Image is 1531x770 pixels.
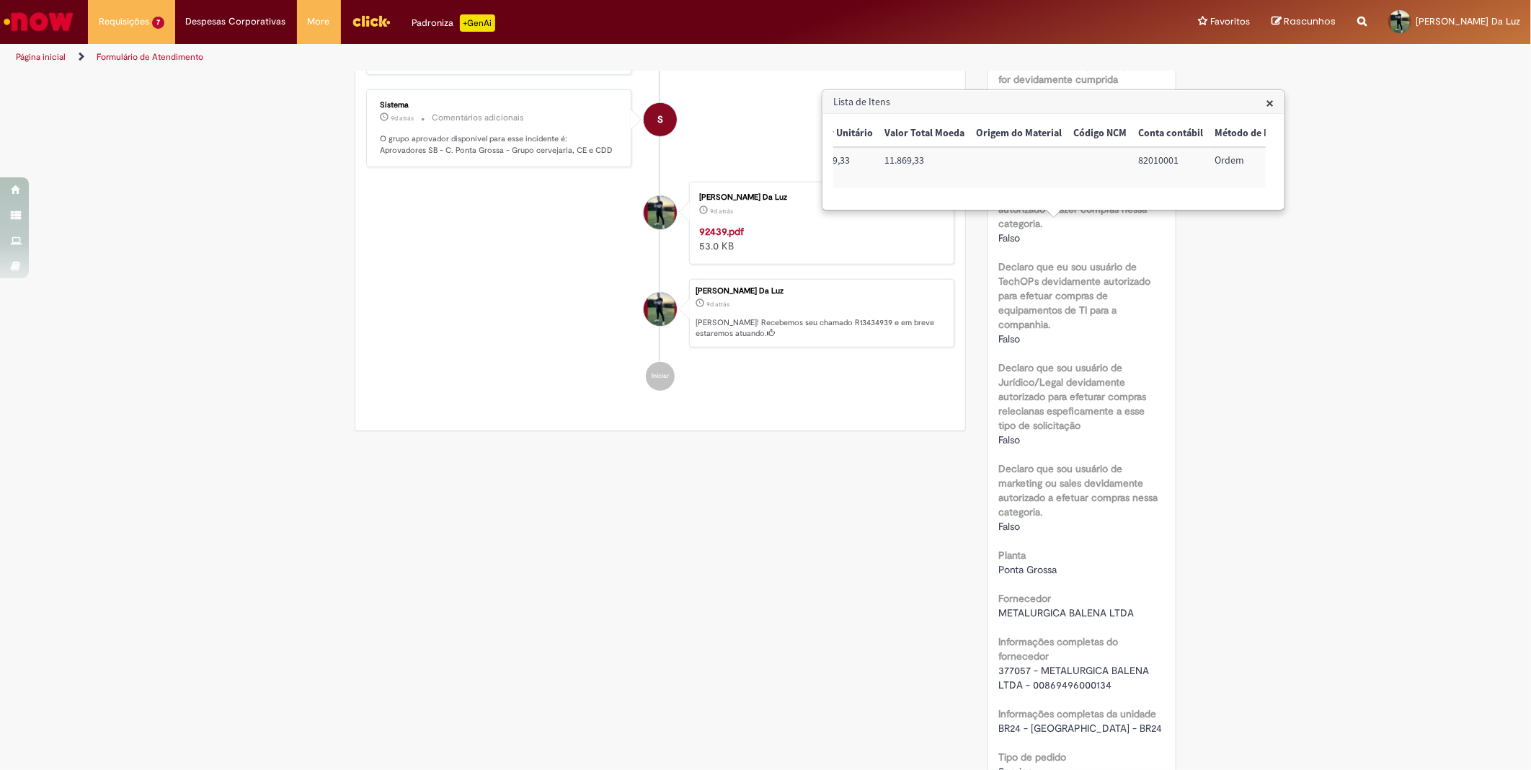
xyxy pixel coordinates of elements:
[999,15,1164,86] b: Declaro que li e aceito as regras listadas na descrição da oferta e que poderei responder a audit...
[999,520,1021,533] span: Falso
[710,207,733,216] time: 21/08/2025 09:32:03
[699,193,939,202] div: [PERSON_NAME] Da Luz
[1068,120,1132,147] th: Código NCM
[999,751,1067,764] b: Tipo de pedido
[879,147,970,188] td: Valor Total Moeda: 11.869,33
[999,87,1048,100] span: Verdadeiro
[699,224,939,253] div: 53.0 KB
[412,14,495,32] div: Padroniza
[1209,147,1319,188] td: Método de Pagamento: Ordem
[1068,147,1132,188] td: Código NCM:
[1,7,76,36] img: ServiceNow
[706,300,729,309] span: 9d atrás
[804,120,879,147] th: Valor Unitário
[432,112,524,124] small: Comentários adicionais
[1132,120,1209,147] th: Conta contábil
[999,260,1151,331] b: Declaro que eu sou usuário de TechOPs devidamente autorizado para efetuar compras de equipamentos...
[999,361,1147,432] b: Declaro que sou usuário de Jurídico/Legal devidamente autorizado para efeturar compras relecianas...
[970,147,1068,188] td: Origem do Material:
[16,51,66,63] a: Página inicial
[380,133,620,156] p: O grupo aprovador disponível para esse incidente é: Aprovadores SB - C. Ponta Grossa - Grupo cerv...
[706,300,729,309] time: 21/08/2025 09:32:19
[1416,15,1520,27] span: [PERSON_NAME] Da Luz
[999,563,1057,576] span: Ponta Grossa
[999,174,1159,230] b: Declaro que sou usuário do ZEC ou do CENG&PMO devidamente autorizado a fazer compras nessa catego...
[152,17,164,29] span: 7
[1209,120,1319,147] th: Método de Pagamento
[822,89,1285,211] div: Lista de Itens
[1266,95,1274,110] button: Close
[657,102,663,137] span: S
[460,14,495,32] p: +GenAi
[804,147,879,188] td: Valor Unitário: 11.869,33
[1132,147,1209,188] td: Conta contábil: 82010001
[823,91,1284,114] h3: Lista de Itens
[696,317,946,340] p: [PERSON_NAME]! Recebemos seu chamado R13434939 e em breve estaremos atuando.
[970,120,1068,147] th: Origem do Material
[644,196,677,229] div: Renan Oliveira Da Luz
[380,101,620,110] div: Sistema
[710,207,733,216] span: 9d atrás
[696,287,946,296] div: [PERSON_NAME] Da Luz
[352,10,391,32] img: click_logo_yellow_360x200.png
[999,606,1135,619] span: METALURGICA BALENA LTDA
[999,635,1119,663] b: Informações completas do fornecedor
[366,279,954,348] li: Renan Oliveira Da Luz
[308,14,330,29] span: More
[186,14,286,29] span: Despesas Corporativas
[11,44,1010,71] ul: Trilhas de página
[391,114,414,123] span: 9d atrás
[999,664,1153,691] span: 377057 - METALURGICA BALENA LTDA - 00869496000134
[999,231,1021,244] span: Falso
[391,114,414,123] time: 21/08/2025 09:32:27
[699,225,744,238] a: 92439.pdf
[879,120,970,147] th: Valor Total Moeda
[99,14,149,29] span: Requisições
[1272,15,1336,29] a: Rascunhos
[999,592,1052,605] b: Fornecedor
[999,462,1158,518] b: Declaro que sou usuário de marketing ou sales devidamente autorizado a efetuar compras nessa cate...
[999,549,1026,562] b: Planta
[999,722,1163,735] span: BR24 - [GEOGRAPHIC_DATA] - BR24
[644,103,677,136] div: System
[97,51,203,63] a: Formulário de Atendimento
[1266,93,1274,112] span: ×
[999,433,1021,446] span: Falso
[1284,14,1336,28] span: Rascunhos
[644,293,677,326] div: Renan Oliveira Da Luz
[999,707,1157,720] b: Informações completas da unidade
[1210,14,1250,29] span: Favoritos
[999,332,1021,345] span: Falso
